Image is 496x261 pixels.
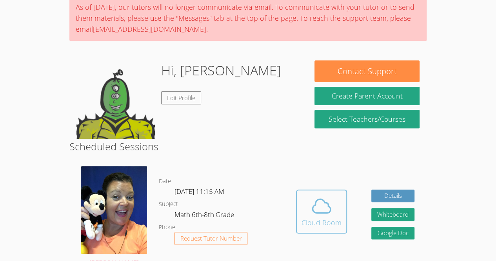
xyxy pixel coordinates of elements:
[314,87,419,105] button: Create Parent Account
[314,110,419,128] a: Select Teachers/Courses
[296,190,347,234] button: Cloud Room
[161,60,281,80] h1: Hi, [PERSON_NAME]
[371,208,414,221] button: Whiteboard
[76,60,155,139] img: default.png
[159,199,178,209] dt: Subject
[69,139,427,154] h2: Scheduled Sessions
[174,209,236,223] dd: Math 6th-8th Grade
[174,232,248,245] button: Request Tutor Number
[302,217,342,228] div: Cloud Room
[159,223,175,232] dt: Phone
[161,91,201,104] a: Edit Profile
[371,190,414,203] a: Details
[314,60,419,82] button: Contact Support
[371,227,414,240] a: Google Doc
[159,177,171,186] dt: Date
[81,166,147,254] img: avatar.png
[180,235,242,241] span: Request Tutor Number
[174,187,224,196] span: [DATE] 11:15 AM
